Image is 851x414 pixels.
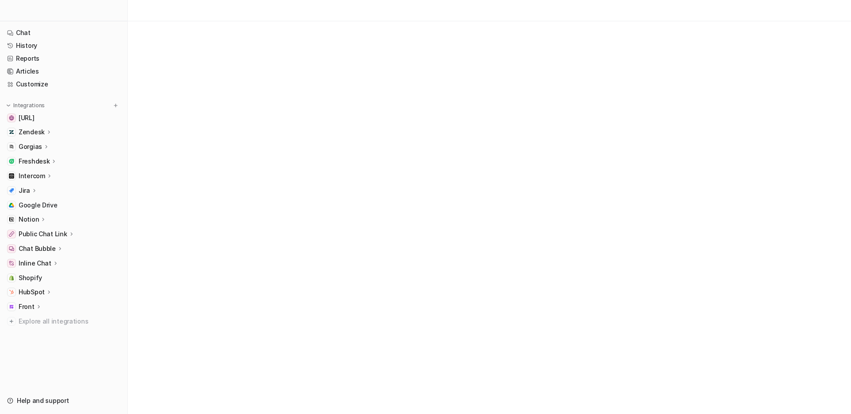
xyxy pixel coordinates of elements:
p: Front [19,302,35,311]
span: Shopify [19,273,42,282]
a: ShopifyShopify [4,272,124,284]
p: Jira [19,186,30,195]
img: menu_add.svg [113,102,119,109]
img: explore all integrations [7,317,16,326]
a: Help and support [4,394,124,407]
p: Intercom [19,172,45,180]
img: Shopify [9,275,14,281]
span: Google Drive [19,201,58,210]
p: Freshdesk [19,157,50,166]
img: Public Chat Link [9,231,14,237]
p: Integrations [13,102,45,109]
img: Zendesk [9,129,14,135]
a: Customize [4,78,124,90]
a: docs.eesel.ai[URL] [4,112,124,124]
p: Notion [19,215,39,224]
img: Notion [9,217,14,222]
img: expand menu [5,102,12,109]
p: Chat Bubble [19,244,56,253]
a: Explore all integrations [4,315,124,328]
img: Inline Chat [9,261,14,266]
span: Explore all integrations [19,314,120,328]
img: docs.eesel.ai [9,115,14,121]
span: [URL] [19,113,35,122]
a: Google DriveGoogle Drive [4,199,124,211]
a: Chat [4,27,124,39]
img: Chat Bubble [9,246,14,251]
button: Integrations [4,101,47,110]
a: Reports [4,52,124,65]
img: HubSpot [9,289,14,295]
p: Zendesk [19,128,45,137]
p: HubSpot [19,288,45,297]
p: Public Chat Link [19,230,67,238]
img: Google Drive [9,203,14,208]
a: Articles [4,65,124,78]
img: Intercom [9,173,14,179]
a: History [4,39,124,52]
img: Front [9,304,14,309]
p: Inline Chat [19,259,51,268]
img: Gorgias [9,144,14,149]
img: Freshdesk [9,159,14,164]
img: Jira [9,188,14,193]
p: Gorgias [19,142,42,151]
